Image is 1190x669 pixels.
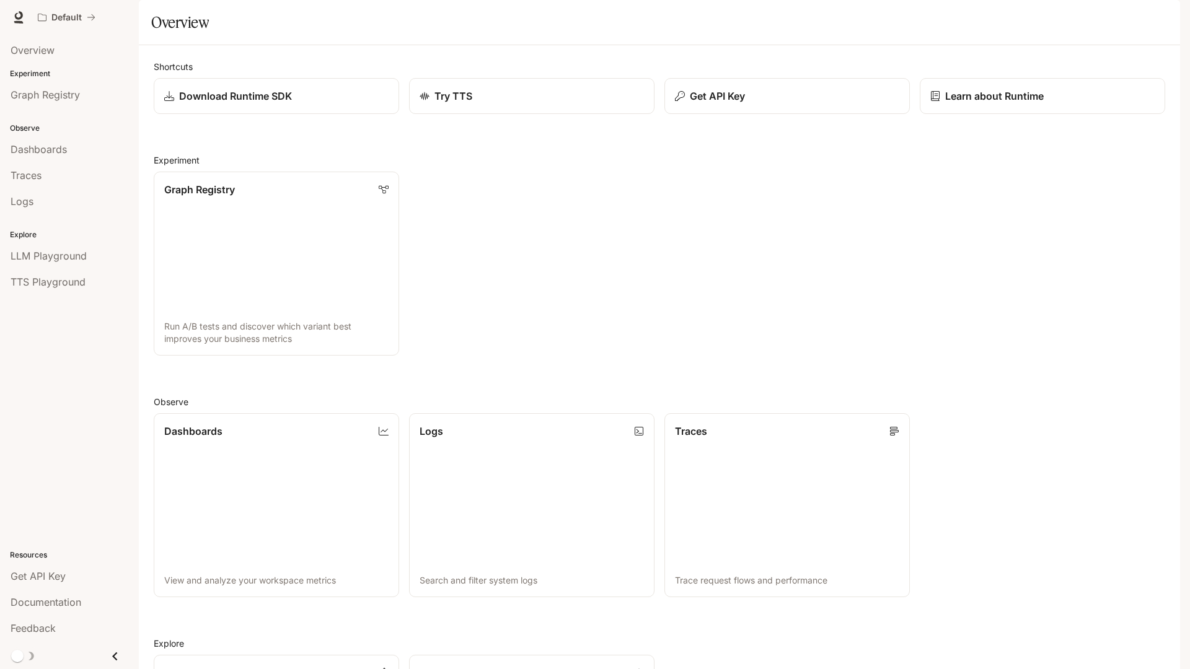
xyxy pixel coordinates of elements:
h2: Observe [154,395,1165,408]
h2: Shortcuts [154,60,1165,73]
p: Get API Key [690,89,745,103]
a: Download Runtime SDK [154,78,399,114]
p: Learn about Runtime [945,89,1044,103]
p: Try TTS [434,89,472,103]
h2: Explore [154,637,1165,650]
button: All workspaces [32,5,101,30]
p: Traces [675,424,707,439]
p: Default [51,12,82,23]
p: Graph Registry [164,182,235,197]
button: Get API Key [664,78,910,114]
p: Search and filter system logs [420,574,644,587]
p: Trace request flows and performance [675,574,899,587]
a: LogsSearch and filter system logs [409,413,654,597]
p: Run A/B tests and discover which variant best improves your business metrics [164,320,389,345]
a: Try TTS [409,78,654,114]
h1: Overview [151,10,209,35]
p: Download Runtime SDK [179,89,292,103]
a: TracesTrace request flows and performance [664,413,910,597]
p: Logs [420,424,443,439]
a: Learn about Runtime [920,78,1165,114]
a: Graph RegistryRun A/B tests and discover which variant best improves your business metrics [154,172,399,356]
a: DashboardsView and analyze your workspace metrics [154,413,399,597]
p: Dashboards [164,424,223,439]
p: View and analyze your workspace metrics [164,574,389,587]
h2: Experiment [154,154,1165,167]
